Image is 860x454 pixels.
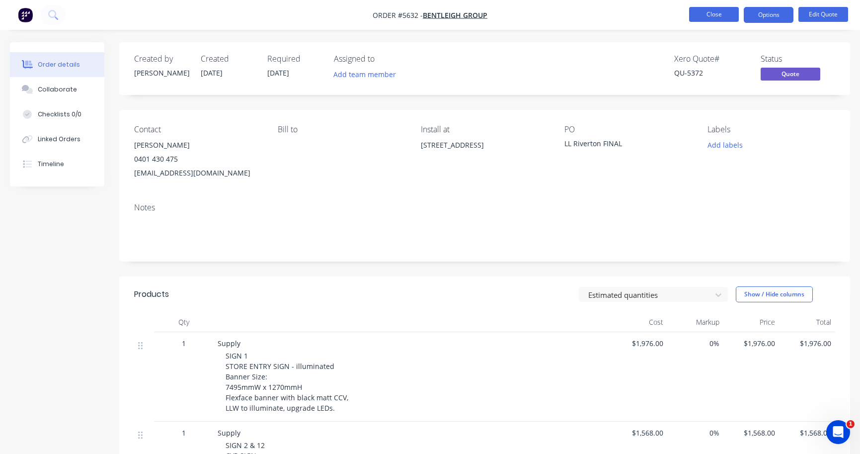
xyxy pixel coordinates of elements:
[267,54,322,64] div: Required
[423,10,487,20] a: Bentleigh Group
[134,138,262,152] div: [PERSON_NAME]
[334,68,401,81] button: Add team member
[134,125,262,134] div: Contact
[761,54,835,64] div: Status
[671,338,719,349] span: 0%
[134,203,835,212] div: Notes
[182,338,186,349] span: 1
[674,54,749,64] div: Xero Quote #
[134,68,189,78] div: [PERSON_NAME]
[154,312,214,332] div: Qty
[671,428,719,438] span: 0%
[226,351,348,413] span: SIGN 1 STORE ENTRY SIGN - illuminated Banner Size: 7495mmW x 1270mmH Flexface banner with black m...
[10,77,104,102] button: Collaborate
[689,7,739,22] button: Close
[761,68,820,80] span: Quote
[267,68,289,78] span: [DATE]
[334,54,433,64] div: Assigned to
[182,428,186,438] span: 1
[10,102,104,127] button: Checklists 0/0
[564,138,689,152] div: LL Riverton FINAL
[134,138,262,180] div: [PERSON_NAME]0401 430 475[EMAIL_ADDRESS][DOMAIN_NAME]
[667,312,723,332] div: Markup
[421,125,548,134] div: Install at
[134,152,262,166] div: 0401 430 475
[798,7,848,22] button: Edit Quote
[783,428,831,438] span: $1,568.00
[218,339,240,348] span: Supply
[201,54,255,64] div: Created
[674,68,749,78] div: QU-5372
[826,420,850,444] iframe: Intercom live chat
[611,312,667,332] div: Cost
[134,166,262,180] div: [EMAIL_ADDRESS][DOMAIN_NAME]
[727,338,776,349] span: $1,976.00
[779,312,835,332] div: Total
[38,85,77,94] div: Collaborate
[201,68,223,78] span: [DATE]
[421,138,548,152] div: [STREET_ADDRESS]
[564,125,692,134] div: PO
[744,7,793,23] button: Options
[421,138,548,170] div: [STREET_ADDRESS]
[702,138,748,152] button: Add labels
[38,60,80,69] div: Order details
[38,110,81,119] div: Checklists 0/0
[218,428,240,438] span: Supply
[373,10,423,20] span: Order #5632 -
[38,160,64,169] div: Timeline
[328,68,401,81] button: Add team member
[134,54,189,64] div: Created by
[736,286,813,302] button: Show / Hide columns
[10,152,104,177] button: Timeline
[707,125,835,134] div: Labels
[10,127,104,152] button: Linked Orders
[278,125,405,134] div: Bill to
[18,7,33,22] img: Factory
[615,428,663,438] span: $1,568.00
[10,52,104,77] button: Order details
[727,428,776,438] span: $1,568.00
[134,288,169,300] div: Products
[847,420,855,428] span: 1
[615,338,663,349] span: $1,976.00
[723,312,780,332] div: Price
[783,338,831,349] span: $1,976.00
[38,135,80,144] div: Linked Orders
